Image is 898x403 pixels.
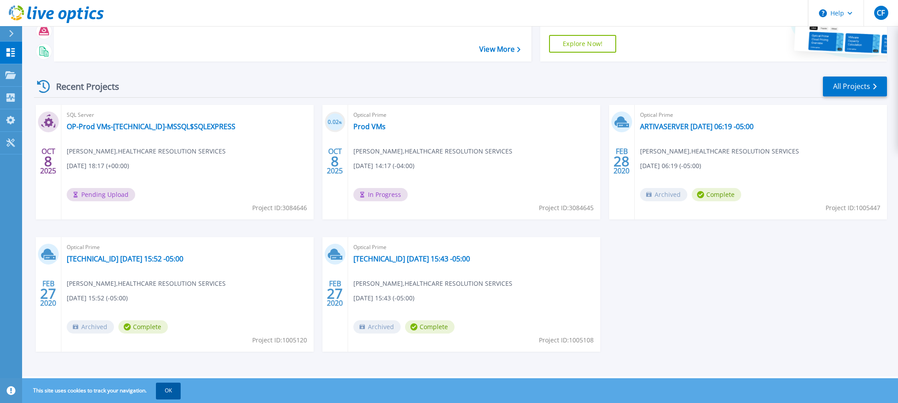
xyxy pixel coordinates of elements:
span: Project ID: 1005120 [252,335,307,345]
span: Project ID: 3084645 [539,203,594,213]
a: All Projects [823,77,887,96]
div: Recent Projects [34,76,131,97]
span: [DATE] 06:19 (-05:00) [640,161,701,171]
span: [PERSON_NAME] , HEALTHCARE RESOLUTION SERVICES [353,146,512,156]
span: [DATE] 14:17 (-04:00) [353,161,414,171]
a: OP-Prod VMs-[TECHNICAL_ID]-MSSQL$SQLEXPRESS [67,122,235,131]
span: [PERSON_NAME] , HEALTHCARE RESOLUTION SERVICES [353,279,512,288]
a: View More [479,45,520,54]
span: SQL Server [67,110,308,120]
span: Optical Prime [67,242,308,252]
span: Complete [692,188,741,201]
h3: 0.02 [325,117,345,127]
a: Explore Now! [549,35,616,53]
span: Complete [118,320,168,334]
span: Optical Prime [353,242,595,252]
div: FEB 2020 [326,277,343,310]
span: Project ID: 1005108 [539,335,594,345]
span: Archived [640,188,687,201]
span: [PERSON_NAME] , HEALTHCARE RESOLUTION SERVICES [640,146,799,156]
span: This site uses cookies to track your navigation. [24,383,181,399]
span: % [339,120,342,125]
a: Prod VMs [353,122,386,131]
span: 27 [327,290,343,297]
span: 27 [40,290,56,297]
div: OCT 2025 [40,145,57,177]
span: [DATE] 18:17 (+00:00) [67,161,129,171]
span: Optical Prime [640,110,882,120]
a: [TECHNICAL_ID] [DATE] 15:52 -05:00 [67,254,183,263]
span: 8 [44,157,52,165]
button: OK [156,383,181,399]
span: [DATE] 15:52 (-05:00) [67,293,128,303]
div: OCT 2025 [326,145,343,177]
span: Project ID: 3084646 [252,203,307,213]
span: CF [877,9,885,16]
span: Optical Prime [353,110,595,120]
span: Complete [405,320,455,334]
span: [PERSON_NAME] , HEALTHCARE RESOLUTION SERVICES [67,146,226,156]
span: In Progress [353,188,408,201]
span: [PERSON_NAME] , HEALTHCARE RESOLUTION SERVICES [67,279,226,288]
span: Archived [67,320,114,334]
a: ARTIVASERVER [DATE] 06:19 -05:00 [640,122,754,131]
a: [TECHNICAL_ID] [DATE] 15:43 -05:00 [353,254,470,263]
div: FEB 2020 [613,145,630,177]
span: [DATE] 15:43 (-05:00) [353,293,414,303]
span: 28 [614,157,629,165]
div: FEB 2020 [40,277,57,310]
span: Archived [353,320,401,334]
span: Pending Upload [67,188,135,201]
span: Project ID: 1005447 [826,203,880,213]
span: 8 [331,157,339,165]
